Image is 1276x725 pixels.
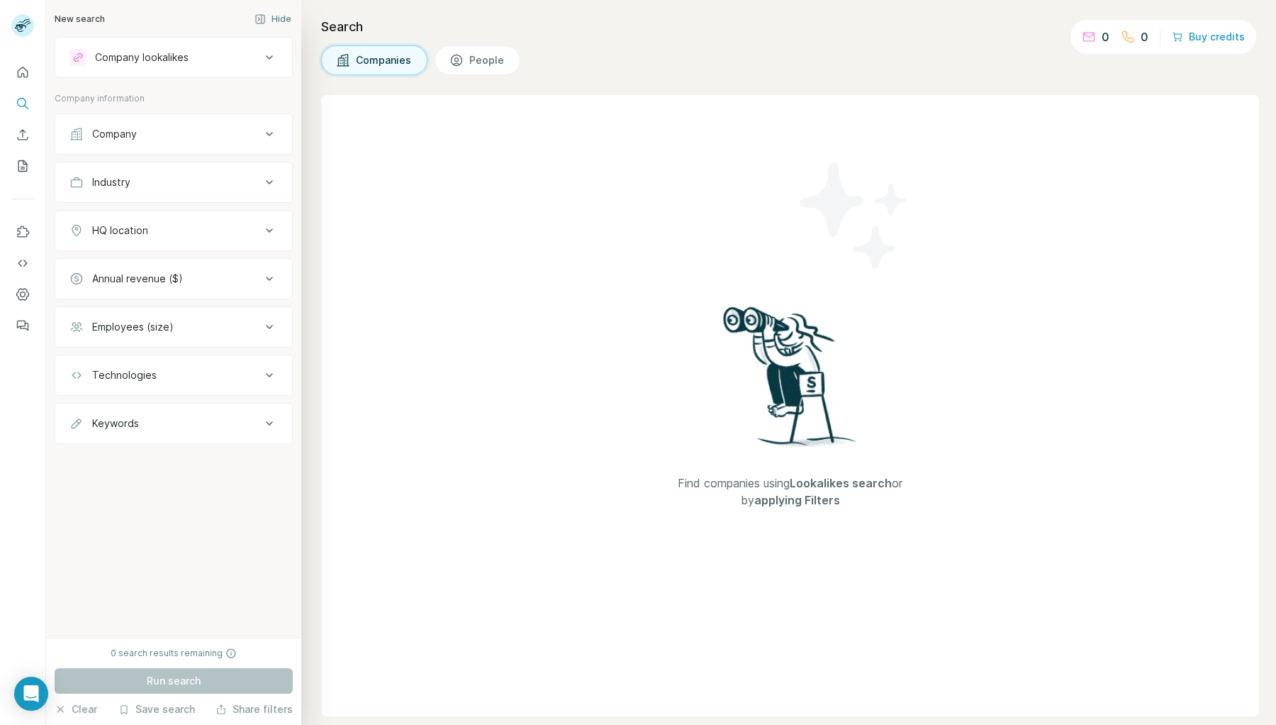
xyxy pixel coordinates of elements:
div: Keywords [92,416,139,431]
button: HQ location [55,214,292,248]
button: Enrich CSV [11,122,34,148]
button: Keywords [55,406,292,441]
div: 0 search results remaining [111,647,237,660]
button: Save search [118,702,195,716]
button: Company lookalikes [55,40,292,74]
div: Company lookalikes [95,50,189,65]
span: Lookalikes search [790,476,892,490]
h4: Search [321,17,1259,37]
button: Technologies [55,358,292,392]
div: Company [92,127,137,141]
div: Technologies [92,368,157,382]
div: HQ location [92,223,148,238]
img: Surfe Illustration - Woman searching with binoculars [717,303,864,461]
button: Use Surfe API [11,250,34,276]
div: Employees (size) [92,320,174,334]
button: Hide [245,9,301,30]
div: New search [55,13,105,26]
div: Open Intercom Messenger [14,677,48,711]
button: Quick start [11,60,34,85]
p: 0 [1102,28,1109,45]
p: 0 [1141,28,1148,45]
button: Dashboard [11,282,34,307]
button: Use Surfe on LinkedIn [11,219,34,245]
span: Find companies using or by [663,475,918,509]
div: Annual revenue ($) [92,272,183,286]
button: Company [55,117,292,151]
button: Share filters [216,702,293,716]
span: Companies [356,53,413,67]
img: Surfe Illustration - Stars [790,152,918,280]
button: Industry [55,165,292,199]
button: Clear [55,702,97,716]
button: Feedback [11,313,34,338]
button: My lists [11,153,34,179]
button: Buy credits [1172,27,1245,47]
div: Industry [92,175,130,189]
p: Company information [55,92,293,105]
button: Employees (size) [55,310,292,344]
span: applying Filters [754,493,840,507]
button: Search [11,91,34,116]
span: People [469,53,505,67]
button: Annual revenue ($) [55,262,292,296]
